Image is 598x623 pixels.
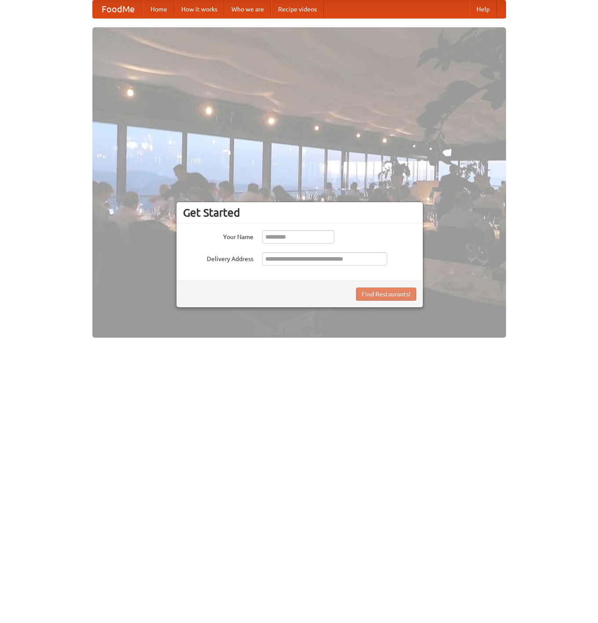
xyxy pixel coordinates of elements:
[183,206,416,219] h3: Get Started
[93,0,143,18] a: FoodMe
[271,0,324,18] a: Recipe videos
[143,0,174,18] a: Home
[356,288,416,301] button: Find Restaurants!
[174,0,224,18] a: How it works
[224,0,271,18] a: Who we are
[183,230,253,241] label: Your Name
[470,0,497,18] a: Help
[183,252,253,263] label: Delivery Address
